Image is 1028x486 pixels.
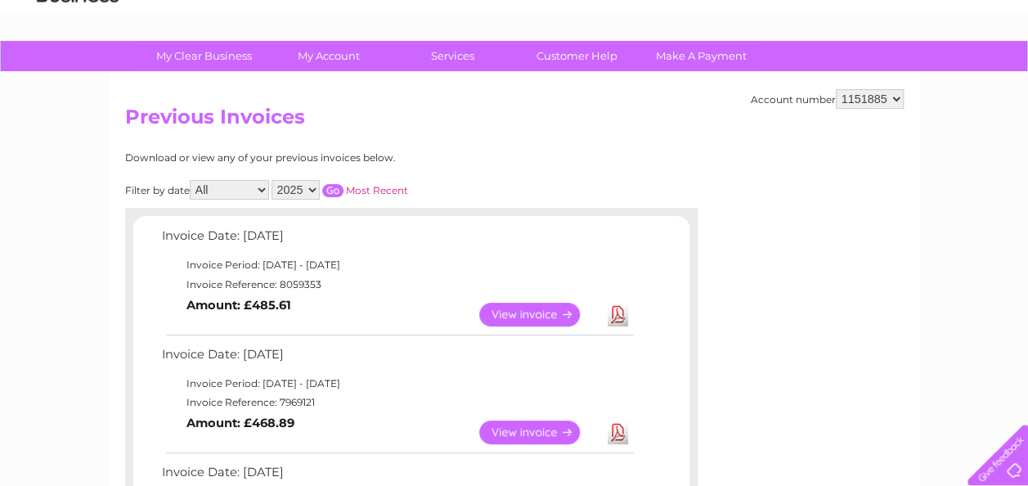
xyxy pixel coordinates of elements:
div: Account number [751,89,904,109]
a: Services [385,41,520,71]
a: Water [740,70,771,82]
a: Energy [781,70,817,82]
img: logo.png [36,43,119,92]
a: Make A Payment [634,41,769,71]
a: Contact [919,70,959,82]
a: Download [608,303,628,326]
a: Customer Help [510,41,644,71]
a: View [479,303,599,326]
a: Download [608,421,628,444]
a: My Account [261,41,396,71]
a: Blog [886,70,909,82]
a: Log out [974,70,1012,82]
a: View [479,421,599,444]
a: Telecoms [827,70,876,82]
a: Most Recent [346,184,408,196]
div: Clear Business is a trading name of Verastar Limited (registered in [GEOGRAPHIC_DATA] No. 3667643... [128,9,901,79]
td: Invoice Date: [DATE] [158,225,636,255]
td: Invoice Period: [DATE] - [DATE] [158,255,636,275]
td: Invoice Date: [DATE] [158,344,636,374]
b: Amount: £468.89 [186,416,294,430]
div: Download or view any of your previous invoices below. [125,152,554,164]
a: 0333 014 3131 [720,8,833,29]
td: Invoice Reference: 7969121 [158,393,636,412]
td: Invoice Period: [DATE] - [DATE] [158,374,636,394]
div: Filter by date [125,180,554,200]
b: Amount: £485.61 [186,298,291,313]
h2: Previous Invoices [125,106,904,137]
td: Invoice Reference: 8059353 [158,275,636,295]
a: My Clear Business [137,41,272,71]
